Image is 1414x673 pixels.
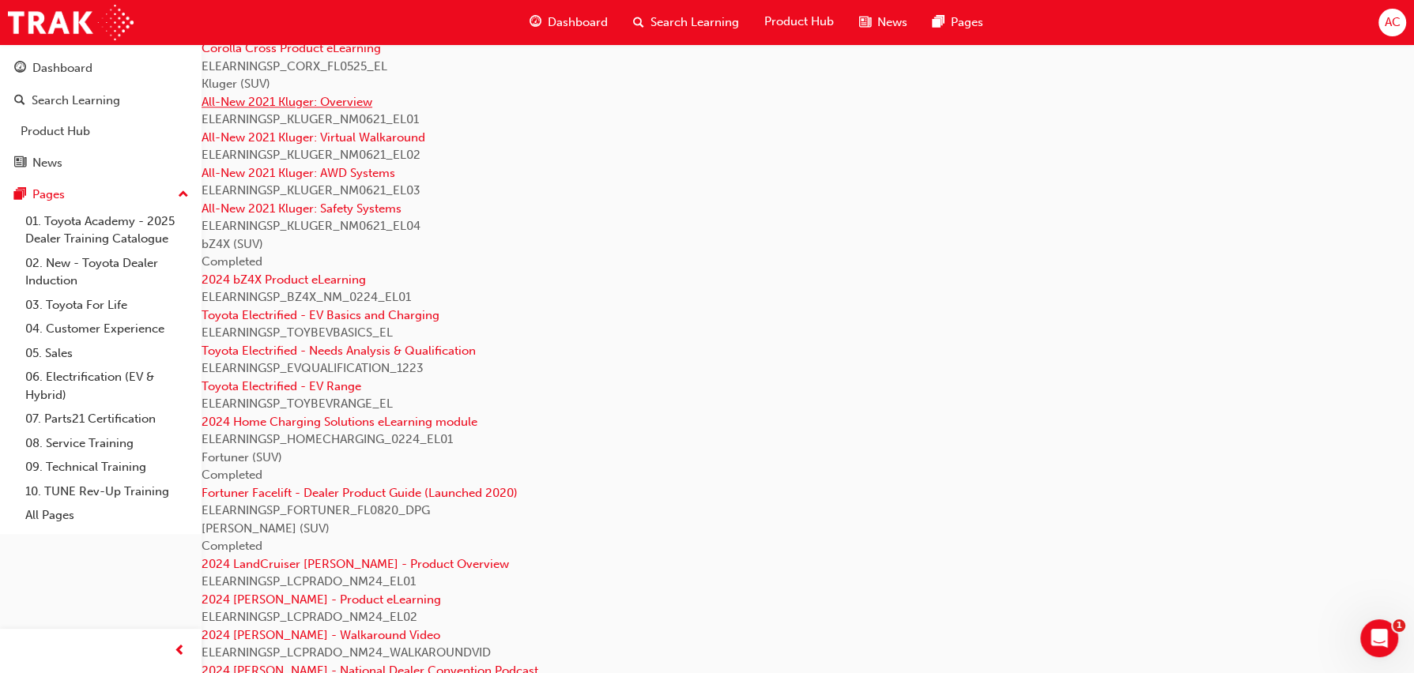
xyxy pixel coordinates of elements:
span: search-icon [633,13,644,32]
iframe: Intercom live chat [1360,619,1398,657]
span: ELEARNING [202,182,266,200]
a: All-New 2021 Kluger: Virtual Walkaround [202,130,425,145]
a: car-iconProduct Hub [752,6,847,37]
span: SP_LCPRADO_NM24_EL02 [266,608,417,626]
div: News [32,154,62,172]
span: AC [1384,13,1400,32]
a: search-iconSearch Learning [620,6,752,39]
a: 2024 bZ4X Product eLearning [202,273,366,287]
span: [PERSON_NAME] (SUV) [202,521,330,536]
div: Completed [202,253,1414,271]
span: SP_KLUGER_NM0621_EL01 [266,111,419,129]
span: 1 [1393,619,1405,632]
a: 03. Toyota For Life [19,293,195,318]
a: 01. Toyota Academy - 2025 Dealer Training Catalogue [19,209,195,251]
a: All-New 2021 Kluger: Overview [202,95,372,109]
span: ELEARNING [202,359,266,378]
span: up-icon [178,185,189,205]
span: ELEARNING [202,288,266,306]
button: Pages [6,180,195,209]
span: SP_CORX_FL0525_EL [266,58,387,76]
span: ELEARNING [202,58,266,76]
span: SP_KLUGER_NM0621_EL03 [266,182,420,200]
span: Search Learning [650,13,739,32]
span: ELEARNING [202,217,266,235]
span: prev-icon [174,641,186,661]
span: News [877,13,907,32]
a: Fortuner Facelift - Dealer Product Guide (Launched 2020) [202,486,518,500]
a: 10. TUNE Rev-Up Training [19,479,195,504]
span: news-icon [14,156,26,171]
a: All Pages [19,503,195,528]
a: Toyota Electrified - Needs Analysis & Qualification [202,344,476,358]
span: search-icon [14,94,25,108]
a: guage-iconDashboard [517,6,620,39]
span: SP_KLUGER_NM0621_EL02 [266,146,420,164]
a: pages-iconPages [920,6,996,39]
a: News [6,149,195,178]
div: Completed [202,466,1414,484]
span: ELEARNING [202,608,266,626]
div: Completed [202,537,1414,555]
span: SP_KLUGER_NM0621_EL04 [266,217,420,235]
a: Toyota Electrified - EV Range [202,379,361,393]
span: ELEARNING [202,430,266,449]
button: DashboardSearch LearningProduct HubNews [6,51,195,180]
span: SP_FORTUNER_FL0820_DPG [266,502,430,520]
span: ELEARNING [202,146,266,164]
div: Dashboard [32,59,92,77]
span: ELEARNING [202,502,266,520]
img: Trak [8,5,134,40]
span: Pages [951,13,983,32]
a: 05. Sales [19,341,195,366]
span: news-icon [859,13,871,32]
span: bZ4X (SUV) [202,237,263,251]
span: guage-icon [530,13,541,32]
a: 08. Service Training [19,431,195,456]
a: 02. New - Toyota Dealer Induction [19,251,195,293]
span: ELEARNING [202,395,266,413]
a: All-New 2021 Kluger: Safety Systems [202,201,402,216]
a: 06. Electrification (EV & Hybrid) [19,365,195,407]
span: SP_TOYBEVBASICS_EL [266,324,393,342]
span: ELEARNING [202,573,266,591]
span: Kluger (SUV) [202,77,270,91]
span: Dashboard [548,13,608,32]
span: SP_HOMECHARGING_0224_EL01 [266,430,453,449]
span: SP_LCPRADO_NM24_WALKAROUNDVID [266,644,491,662]
div: Search Learning [32,92,120,110]
span: ELEARNING [202,324,266,342]
div: Pages [32,186,65,204]
a: Search Learning [6,86,195,115]
span: SP_BZ4X_NM_0224_EL01 [266,288,411,306]
a: news-iconNews [847,6,920,39]
a: Dashboard [6,54,195,83]
button: AC [1378,9,1406,36]
span: Fortuner (SUV) [202,450,282,464]
a: 2024 [PERSON_NAME] - Product eLearning [202,592,441,607]
a: Product Hub [6,118,195,145]
a: 04. Customer Experience [19,317,195,341]
a: 2024 Home Charging Solutions eLearning module [202,415,477,429]
a: 2024 LandCruiser [PERSON_NAME] - Product Overview [202,557,509,571]
span: ELEARNING [202,644,266,662]
a: 07. Parts21 Certification [19,407,195,431]
a: All-New 2021 Kluger: AWD Systems [202,166,395,180]
span: SP_TOYBEVRANGE_EL [266,395,393,413]
span: pages-icon [14,188,26,202]
span: ELEARNING [202,111,266,129]
div: Product Hub [21,122,90,141]
a: 2024 [PERSON_NAME] - Walkaround Video [202,628,440,642]
span: pages-icon [933,13,945,32]
a: Toyota Electrified - EV Basics and Charging [202,308,439,322]
span: guage-icon [14,62,26,76]
span: SP_EVQUALIFICATION_1223 [266,359,424,378]
a: 09. Technical Training [19,455,195,479]
span: Product Hub [764,13,834,31]
a: Corolla Cross Product eLearning [202,41,381,55]
span: SP_LCPRADO_NM24_EL01 [266,573,416,591]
